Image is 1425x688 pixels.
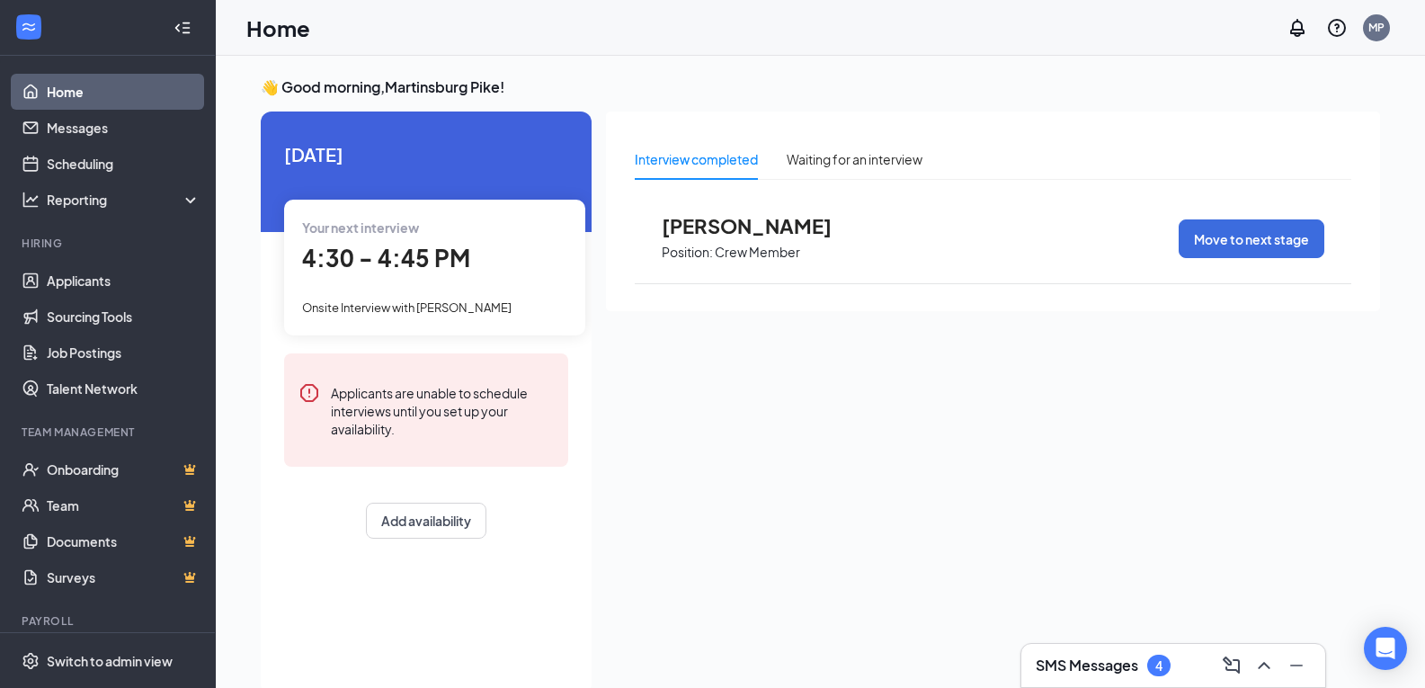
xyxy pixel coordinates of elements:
[1036,656,1138,675] h3: SMS Messages
[302,243,470,273] span: 4:30 - 4:45 PM
[47,191,201,209] div: Reporting
[47,559,200,595] a: SurveysCrown
[20,18,38,36] svg: WorkstreamLogo
[366,503,486,539] button: Add availability
[1368,20,1385,35] div: MP
[47,74,200,110] a: Home
[22,652,40,670] svg: Settings
[47,652,173,670] div: Switch to admin view
[662,244,713,261] p: Position:
[47,371,200,407] a: Talent Network
[22,424,197,440] div: Team Management
[22,236,197,251] div: Hiring
[1155,658,1162,674] div: 4
[1282,651,1311,680] button: Minimize
[1286,655,1307,676] svg: Minimize
[1250,651,1278,680] button: ChevronUp
[302,300,512,315] span: Onsite Interview with [PERSON_NAME]
[47,523,200,559] a: DocumentsCrown
[635,149,758,169] div: Interview completed
[662,214,859,237] span: [PERSON_NAME]
[246,13,310,43] h1: Home
[284,140,568,168] span: [DATE]
[47,146,200,182] a: Scheduling
[1179,219,1324,258] button: Move to next stage
[787,149,922,169] div: Waiting for an interview
[47,110,200,146] a: Messages
[1217,651,1246,680] button: ComposeMessage
[1287,17,1308,39] svg: Notifications
[331,382,554,438] div: Applicants are unable to schedule interviews until you set up your availability.
[174,19,191,37] svg: Collapse
[1253,655,1275,676] svg: ChevronUp
[302,219,419,236] span: Your next interview
[1364,627,1407,670] div: Open Intercom Messenger
[1326,17,1348,39] svg: QuestionInfo
[261,77,1380,97] h3: 👋 Good morning, Martinsburg Pike !
[1221,655,1242,676] svg: ComposeMessage
[47,263,200,299] a: Applicants
[298,382,320,404] svg: Error
[47,335,200,371] a: Job Postings
[47,299,200,335] a: Sourcing Tools
[715,244,800,261] p: Crew Member
[22,191,40,209] svg: Analysis
[22,613,197,629] div: Payroll
[47,487,200,523] a: TeamCrown
[47,451,200,487] a: OnboardingCrown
